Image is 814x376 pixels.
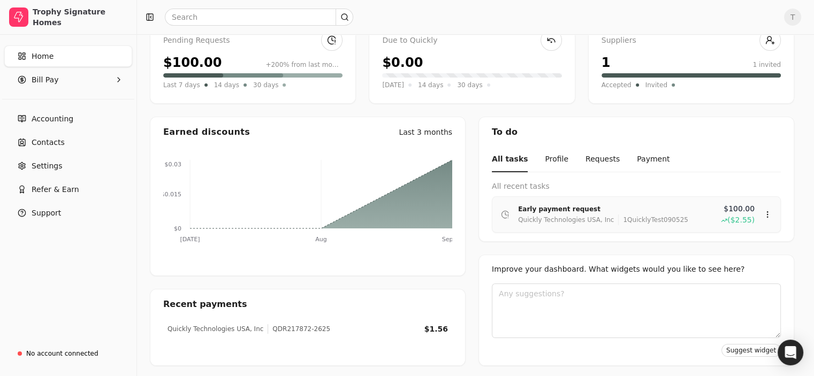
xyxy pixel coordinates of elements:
div: All recent tasks [492,181,781,192]
span: Contacts [32,137,65,148]
div: +200% from last month [265,60,343,70]
button: Bill Pay [4,69,132,90]
div: Quickly Technologies USA, Inc [518,214,614,225]
div: $100.00 [163,53,222,72]
button: Support [4,202,132,224]
span: 14 days [214,80,239,90]
button: Requests [585,147,620,172]
div: $1.56 [424,324,448,335]
tspan: [DATE] [180,236,200,243]
a: Accounting [4,108,132,129]
div: No account connected [26,349,98,358]
tspan: $0.015 [161,191,182,198]
div: 1 invited [752,60,781,70]
span: [DATE] [382,80,404,90]
div: 1 [602,53,611,72]
span: ($2.55) [727,214,755,226]
div: Early payment request [518,204,712,214]
a: Home [4,45,132,67]
div: QDR217872-2625 [268,324,330,334]
div: Open Intercom Messenger [778,340,803,365]
input: Search [165,9,353,26]
div: Pending Requests [163,35,343,47]
a: No account connected [4,344,132,363]
span: Refer & Earn [32,184,79,195]
span: Settings [32,160,62,172]
div: Earned discounts [163,126,250,139]
button: Payment [637,147,670,172]
tspan: $0.03 [165,161,182,168]
a: Contacts [4,132,132,153]
div: $0.00 [382,53,423,72]
div: 1QuicklyTest090525 [618,214,688,225]
span: 30 days [457,80,482,90]
div: Trophy Signature Homes [33,6,127,28]
div: Last 3 months [399,127,452,138]
button: T [784,9,801,26]
div: Quickly Technologies USA, Inc [168,324,263,334]
span: Invited [645,80,667,90]
tspan: Aug [315,236,326,243]
div: Recent payments [150,289,465,319]
button: Refer & Earn [4,179,132,200]
span: 30 days [253,80,278,90]
span: 14 days [418,80,443,90]
span: Accounting [32,113,73,125]
span: Accepted [602,80,632,90]
span: Support [32,208,61,219]
tspan: Sep [442,236,453,243]
a: Settings [4,155,132,177]
span: Bill Pay [32,74,58,86]
span: Last 7 days [163,80,200,90]
div: Improve your dashboard. What widgets would you like to see here? [492,264,781,275]
button: Suggest widget [721,344,781,357]
div: Due to Quickly [382,35,561,47]
button: All tasks [492,147,528,172]
tspan: $0 [174,225,181,232]
span: Home [32,51,54,62]
div: To do [479,117,794,147]
span: $100.00 [724,203,755,214]
button: Profile [545,147,568,172]
div: Suppliers [602,35,781,47]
